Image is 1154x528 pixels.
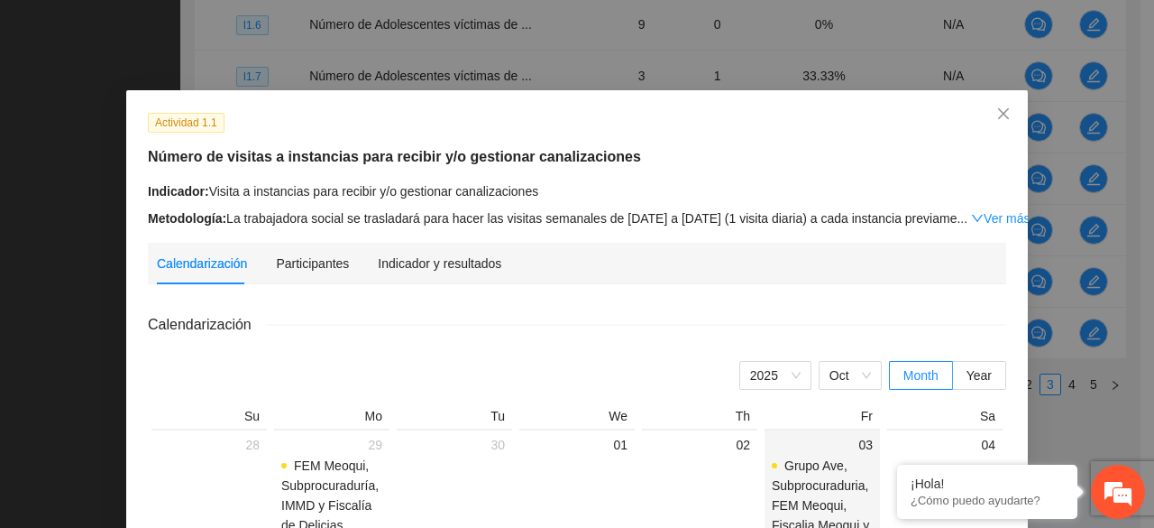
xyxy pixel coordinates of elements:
[148,211,226,226] strong: Metodología:
[148,313,266,336] span: Calendarización
[971,212,984,225] span: down
[527,434,627,456] div: 01
[750,362,801,389] span: 2025
[148,184,209,199] strong: Indicador:
[979,90,1028,139] button: Close
[281,434,382,456] div: 29
[516,408,638,429] th: We
[884,408,1006,429] th: Sa
[772,434,873,456] div: 03
[9,343,343,406] textarea: Escriba su mensaje y pulse “Intro”
[966,368,992,383] span: Year
[148,208,1006,228] div: La trabajadora social se trasladará para hacer las visitas semanales de [DATE] a [DATE] (1 visita...
[911,494,1064,507] p: ¿Cómo puedo ayudarte?
[296,9,339,52] div: Minimizar ventana de chat en vivo
[829,362,871,389] span: Oct
[911,477,1064,491] div: ¡Hola!
[148,113,224,133] span: Actividad 1.1
[276,254,349,273] div: Participantes
[894,434,995,456] div: 04
[148,408,270,429] th: Su
[270,408,393,429] th: Mo
[649,434,750,456] div: 02
[393,408,516,429] th: Tu
[638,408,761,429] th: Th
[148,181,1006,201] div: Visita a instancias para recibir y/o gestionar canalizaciones
[148,146,1006,168] h5: Número de visitas a instancias para recibir y/o gestionar canalizaciones
[378,254,501,273] div: Indicador y resultados
[971,211,1030,226] a: Expand
[94,92,303,116] div: Chatee con nosotros ahora
[903,368,939,383] span: Month
[157,254,247,273] div: Calendarización
[996,107,1011,121] span: close
[159,434,260,456] div: 28
[761,408,884,429] th: Fr
[404,434,505,456] div: 30
[105,166,249,348] span: Estamos en línea.
[957,211,967,226] span: ...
